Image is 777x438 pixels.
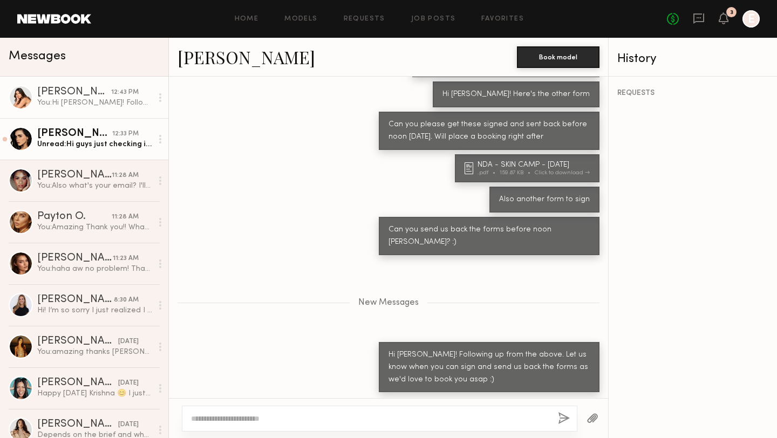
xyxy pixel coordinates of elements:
div: 3 [730,10,733,16]
a: Home [235,16,259,23]
div: REQUESTS [617,90,768,97]
a: E [742,10,760,28]
div: [PERSON_NAME] [37,419,118,430]
div: [PERSON_NAME] [37,87,111,98]
div: Hi! I’m so sorry I just realized I missed this message. Are you still looking for a creator? Woul... [37,305,152,316]
div: Also another form to sign [499,194,590,206]
div: [PERSON_NAME] [37,170,112,181]
div: Click to download [535,170,590,176]
div: 11:28 AM [112,212,139,222]
a: Book model [517,52,599,61]
div: Payton O. [37,211,112,222]
div: .pdf [478,170,500,176]
div: Can you send us back the forms before noon [PERSON_NAME]? :) [388,224,590,249]
div: [DATE] [118,337,139,347]
div: You: Hi [PERSON_NAME]! Following up from the above. Let us know when you can sign and send us bac... [37,98,152,108]
div: 159.87 KB [500,170,535,176]
div: You: Amazing Thank you!! What's your email? I will send over a call sheet :) [37,222,152,232]
div: 12:33 PM [112,129,139,139]
div: 12:43 PM [111,87,139,98]
span: New Messages [358,298,419,307]
button: Book model [517,46,599,68]
div: [PERSON_NAME] [37,295,114,305]
a: Requests [344,16,385,23]
div: 11:23 AM [113,254,139,264]
div: You: Also what's your email? I'll send over a call sheet [DATE] [37,181,152,191]
div: Can you please get these signed and sent back before noon [DATE]. Will place a booking right after [388,119,590,143]
div: Unread: Hi guys just checking in if we are shooting [DATE] so I can plan my day :) [37,139,152,149]
div: Hi [PERSON_NAME]! Following up from the above. Let us know when you can sign and send us back the... [388,349,590,386]
div: Hi [PERSON_NAME]! Here's the other form [442,88,590,101]
div: You: amazing thanks [PERSON_NAME]! Will get that shipped to you [37,347,152,357]
span: Messages [9,50,66,63]
div: 11:28 AM [112,170,139,181]
a: NDA - SKIN CAMP - [DATE].pdf159.87 KBClick to download [465,161,593,176]
div: [PERSON_NAME] [37,336,118,347]
div: You: haha aw no problem! Thank you ! [37,264,152,274]
div: [DATE] [118,378,139,388]
a: Models [284,16,317,23]
div: [PERSON_NAME] [37,253,113,264]
div: Happy [DATE] Krishna 😊 I just wanted to check in and see if you had any updates on the shoot next... [37,388,152,399]
a: [PERSON_NAME] [178,45,315,69]
div: [PERSON_NAME] [37,128,112,139]
div: [PERSON_NAME] [37,378,118,388]
div: 8:30 AM [114,295,139,305]
a: Job Posts [411,16,456,23]
a: Favorites [481,16,524,23]
div: History [617,53,768,65]
div: [DATE] [118,420,139,430]
div: NDA - SKIN CAMP - [DATE] [478,161,593,169]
